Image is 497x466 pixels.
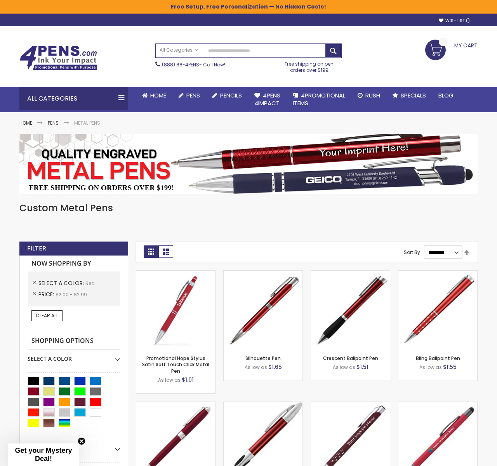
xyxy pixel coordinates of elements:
[416,355,460,362] a: Bling Ballpoint Pen
[398,402,477,408] a: Bowie Softy with Stylus Pen - ColorJet-Red
[78,437,85,445] button: Close teaser
[19,87,128,110] div: All Categories
[245,364,267,370] span: As low as
[432,87,460,104] a: Blog
[311,402,390,408] a: Souvenur Armor Silver Trim Pens-Red
[136,270,215,277] a: Promotional Hope Stylus Satin Soft Touch Click Metal Pen-Red
[224,402,302,408] a: Elan Ballpoint Pen-Red
[38,290,56,298] span: Price
[401,91,426,99] span: Specials
[150,91,166,99] span: Home
[333,364,355,370] span: As low as
[28,333,120,349] strong: Shopping Options
[398,271,477,349] img: Bling Ballpoint Pen-Red
[224,270,302,277] a: Silhouette Pen-Red
[8,443,79,466] div: Get your Mystery Deal!Close teaser
[186,91,200,99] span: Pens
[172,87,206,104] a: Pens
[206,87,248,104] a: Pencils
[56,291,87,298] span: $2.00 - $2.99
[136,402,215,408] a: Navigator Pen-Red
[162,61,199,68] a: (888) 88-4PENS
[293,91,345,107] span: 4PROMOTIONAL ITEMS
[248,87,287,112] a: 4Pens4impact
[245,355,281,362] a: Silhouette Pen
[220,91,242,99] span: Pencils
[311,271,390,349] img: Crescent Ballpoint Pen-Red
[19,134,478,194] img: Metal Pens
[254,91,280,107] span: 4Pens 4impact
[224,271,302,349] img: Silhouette Pen-Red
[439,18,470,24] a: Wishlist
[31,310,63,321] a: Clear All
[19,202,478,214] h1: Custom Metal Pens
[323,355,378,362] a: Crescent Ballpoint Pen
[144,245,158,258] strong: Grid
[365,91,380,99] span: Rush
[85,280,95,287] span: Red
[277,58,342,73] div: Free shipping on pen orders over $199
[74,120,100,126] strong: Metal Pens
[19,45,97,70] img: 4Pens Custom Pens and Promotional Products
[136,87,172,104] a: Home
[398,270,477,277] a: Bling Ballpoint Pen-Red
[28,349,120,363] div: Select A Color
[15,447,72,463] span: Get your Mystery Deal!
[182,376,194,384] span: $1.01
[419,364,442,370] span: As low as
[158,377,181,383] span: As low as
[27,244,46,253] strong: Filter
[438,91,454,99] span: Blog
[156,44,202,57] a: All Categories
[136,271,215,349] img: Promotional Hope Stylus Satin Soft Touch Click Metal Pen-Red
[351,87,386,104] a: Rush
[38,279,85,287] span: Select A Color
[28,439,120,452] div: Price
[28,256,120,272] strong: Now Shopping by
[36,312,58,319] span: Clear All
[386,87,432,104] a: Specials
[162,61,225,68] span: - Call Now!
[48,120,59,126] a: Pens
[160,47,198,53] span: All Categories
[268,363,282,371] span: $1.65
[443,363,457,371] span: $1.55
[142,355,209,374] a: Promotional Hope Stylus Satin Soft Touch Click Metal Pen
[404,249,420,256] label: Sort By
[19,120,32,126] a: Home
[287,87,351,112] a: 4PROMOTIONALITEMS
[311,270,390,277] a: Crescent Ballpoint Pen-Red
[356,363,368,371] span: $1.51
